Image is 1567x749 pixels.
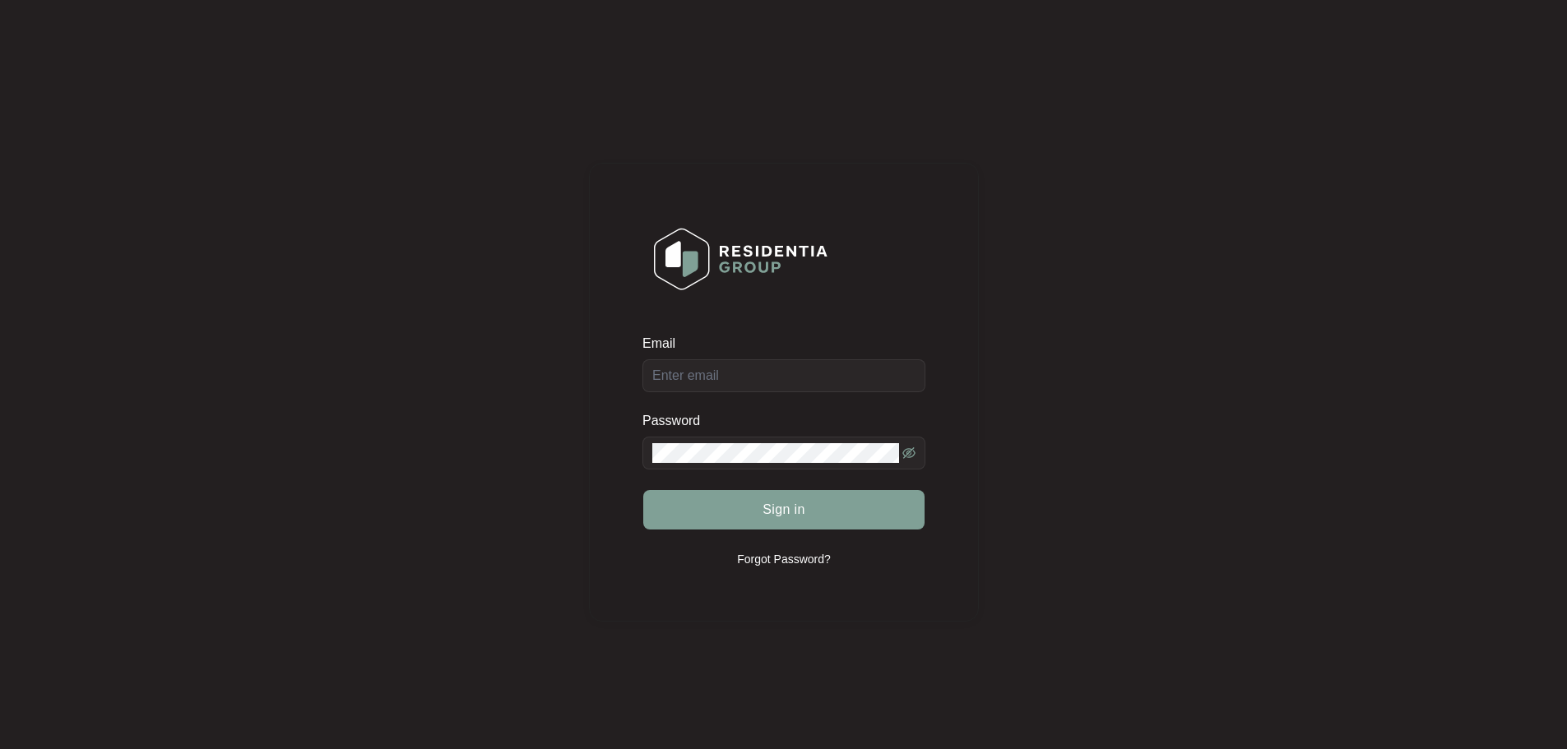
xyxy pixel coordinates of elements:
[763,500,805,520] span: Sign in
[652,443,899,463] input: Password
[642,413,712,429] label: Password
[643,490,925,529] button: Sign in
[737,551,831,567] p: Forgot Password?
[643,217,838,301] img: Login Logo
[642,359,925,392] input: Email
[642,335,687,352] label: Email
[902,446,916,460] span: eye-invisible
